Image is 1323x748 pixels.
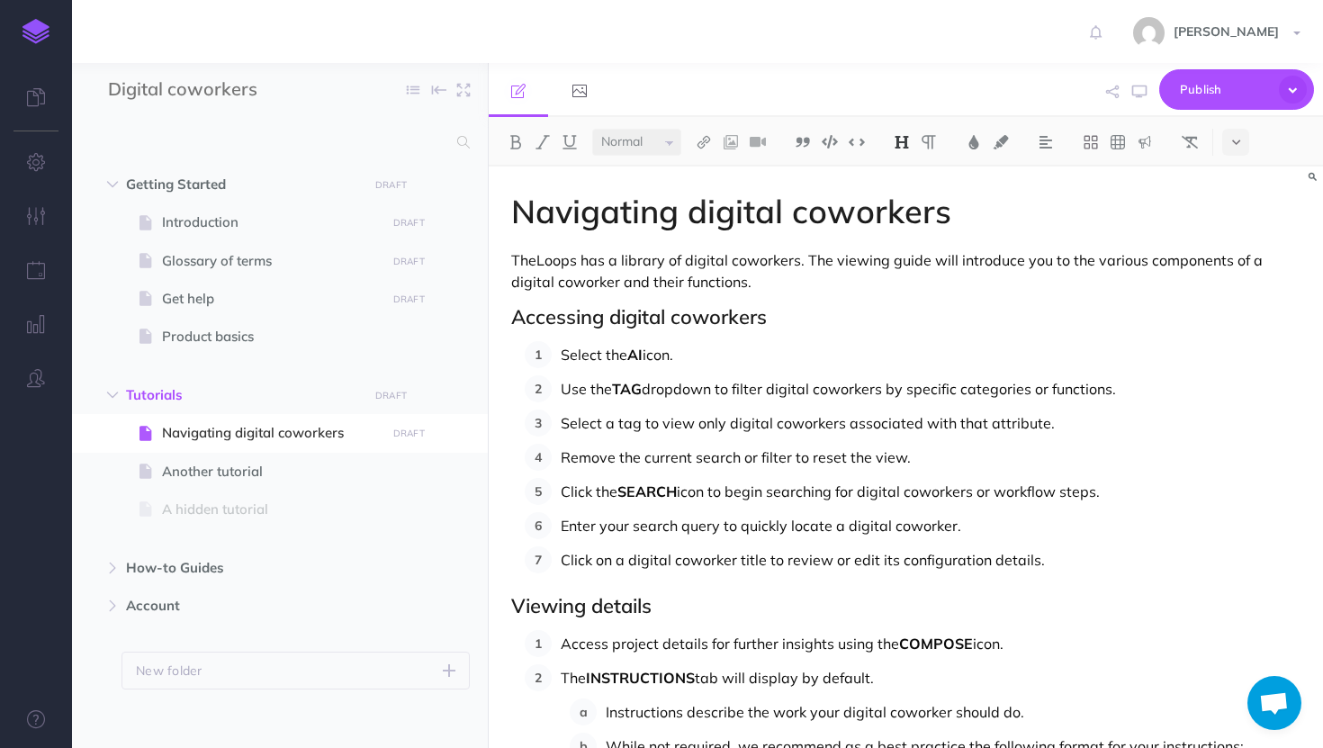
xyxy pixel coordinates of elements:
span: How-to Guides [126,557,357,579]
p: Instructions describe the work your digital coworker should do. [606,698,1300,725]
p: Remove the current search or filter to reset the view. [561,444,1300,471]
img: 58e60416af45c89b35c9d831f570759b.jpg [1133,17,1165,49]
button: Publish [1159,69,1314,110]
span: Glossary of terms [162,250,380,272]
span: Introduction [162,212,380,233]
button: DRAFT [386,212,431,233]
span: Account [126,595,357,617]
img: Link button [696,135,712,149]
img: Paragraph button [921,135,937,149]
span: Another tutorial [162,461,380,482]
span: Navigating digital coworkers [162,422,380,444]
small: DRAFT [393,256,425,267]
button: DRAFT [386,251,431,272]
span: A hidden tutorial [162,499,380,520]
p: New folder [136,661,202,680]
img: Underline button [562,135,578,149]
input: Search [108,126,446,158]
img: Clear styles button [1182,135,1198,149]
small: DRAFT [375,390,407,401]
img: Bold button [508,135,524,149]
p: Select a tag to view only digital coworkers associated with that attribute. [561,410,1300,437]
p: Enter your search query to quickly locate a digital coworker. [561,512,1300,539]
span: Get help [162,288,380,310]
img: Callout dropdown menu button [1137,135,1153,149]
img: Italic button [535,135,551,149]
img: Code block button [822,135,838,149]
span: [PERSON_NAME] [1165,23,1288,40]
img: Headings dropdown button [894,135,910,149]
strong: AI [627,346,643,364]
strong: COMPOSE [899,635,973,653]
span: Tutorials [126,384,357,406]
small: DRAFT [393,428,425,439]
p: Click on a digital coworker title to review or edit its configuration details. [561,546,1300,573]
button: DRAFT [369,175,414,195]
button: DRAFT [386,289,431,310]
img: Add image button [723,135,739,149]
p: The tab will display by default. [561,664,1300,691]
h2: Viewing details [511,595,1300,617]
img: Add video button [750,135,766,149]
strong: TAG [612,380,642,398]
p: Use the dropdown to filter digital coworkers by specific categories or functions. [561,375,1300,402]
span: Publish [1180,76,1270,104]
button: DRAFT [369,385,414,406]
p: TheLoops has a library of digital coworkers. The viewing guide will introduce you to the various ... [511,249,1300,293]
span: Product basics [162,326,380,347]
p: Access project details for further insights using the icon. [561,630,1300,657]
small: DRAFT [393,293,425,305]
h1: Navigating digital coworkers [511,194,1300,230]
img: Inline code button [849,135,865,149]
img: Alignment dropdown menu button [1038,135,1054,149]
strong: INSTRUCTIONS [586,669,695,687]
small: DRAFT [375,179,407,191]
input: Documentation Name [108,77,319,104]
button: New folder [121,652,470,689]
img: Text color button [966,135,982,149]
small: DRAFT [393,217,425,229]
button: DRAFT [386,423,431,444]
img: Create table button [1110,135,1126,149]
img: Text background color button [993,135,1009,149]
strong: SEARCH [617,482,677,500]
span: Getting Started [126,174,357,195]
a: Open chat [1247,676,1301,730]
p: Click the icon to begin searching for digital coworkers or workflow steps. [561,478,1300,505]
p: Select the icon. [561,341,1300,368]
img: Blockquote button [795,135,811,149]
img: logo-mark.svg [22,19,49,44]
h2: Accessing digital coworkers [511,306,1300,328]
